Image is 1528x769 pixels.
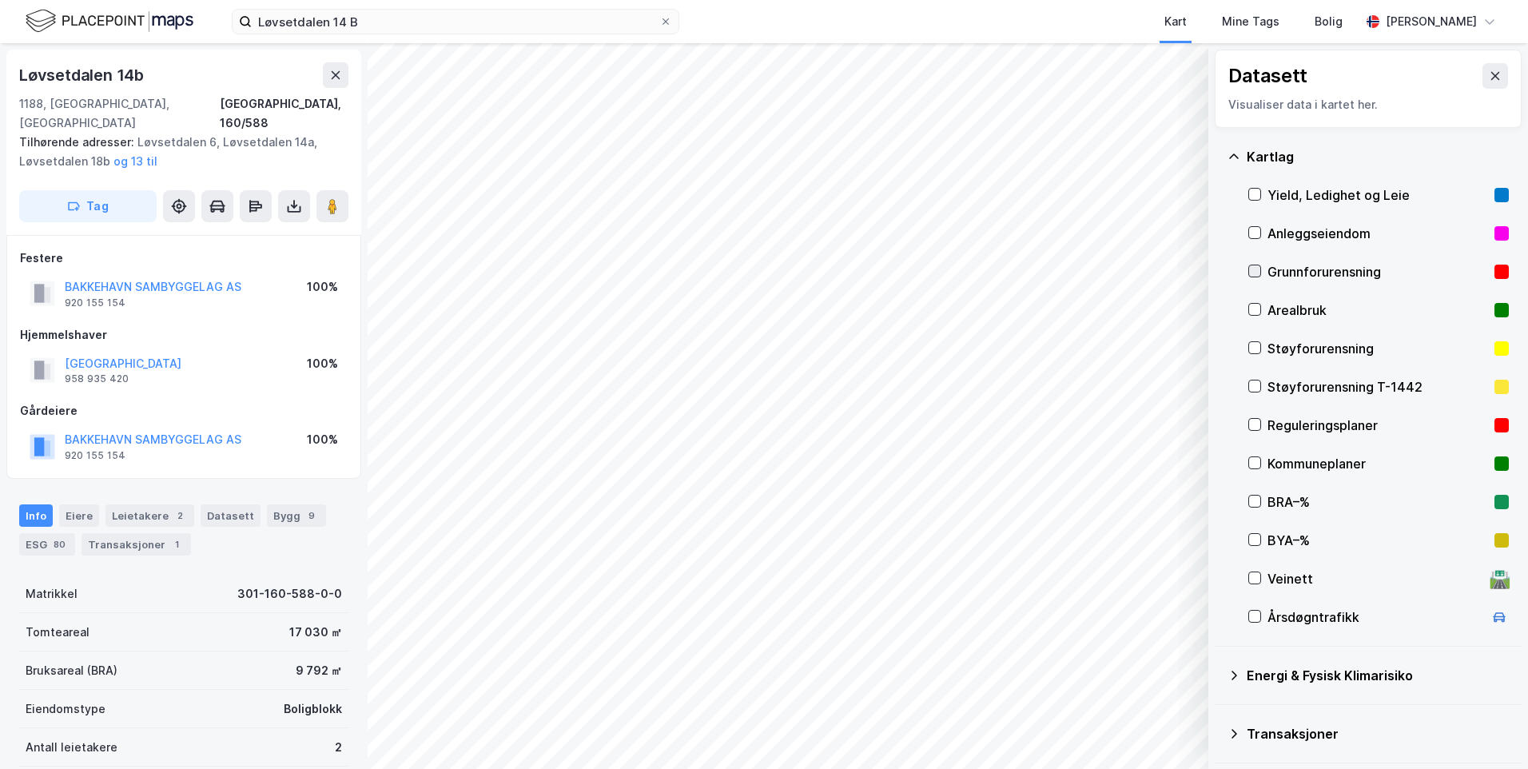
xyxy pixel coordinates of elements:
[1267,569,1483,588] div: Veinett
[65,373,129,385] div: 958 935 420
[307,277,338,297] div: 100%
[1267,262,1488,281] div: Grunnforurensning
[19,94,220,133] div: 1188, [GEOGRAPHIC_DATA], [GEOGRAPHIC_DATA]
[19,504,53,527] div: Info
[1267,416,1488,435] div: Reguleringsplaner
[1267,185,1488,205] div: Yield, Ledighet og Leie
[169,536,185,552] div: 1
[1228,63,1307,89] div: Datasett
[307,430,338,449] div: 100%
[1267,301,1488,320] div: Arealbruk
[1267,377,1488,396] div: Støyforurensning T-1442
[1386,12,1477,31] div: [PERSON_NAME]
[1489,568,1510,589] div: 🛣️
[1164,12,1187,31] div: Kart
[59,504,99,527] div: Eiere
[220,94,348,133] div: [GEOGRAPHIC_DATA], 160/588
[1267,608,1483,627] div: Årsdøgntrafikk
[26,738,117,757] div: Antall leietakere
[252,10,659,34] input: Søk på adresse, matrikkel, gårdeiere, leietakere eller personer
[1228,95,1508,114] div: Visualiser data i kartet her.
[237,584,342,604] div: 301-160-588-0-0
[307,354,338,373] div: 100%
[20,249,348,268] div: Festere
[105,504,194,527] div: Leietakere
[26,623,90,642] div: Tomteareal
[26,7,193,35] img: logo.f888ab2527a4732fd821a326f86c7f29.svg
[19,135,137,149] span: Tilhørende adresser:
[284,699,342,719] div: Boligblokk
[1247,724,1509,743] div: Transaksjoner
[172,508,188,524] div: 2
[26,584,78,604] div: Matrikkel
[65,449,125,462] div: 920 155 154
[1448,692,1528,769] iframe: Chat Widget
[1267,224,1488,243] div: Anleggseiendom
[1247,147,1509,166] div: Kartlag
[19,133,336,171] div: Løvsetdalen 6, Løvsetdalen 14a, Løvsetdalen 18b
[20,325,348,345] div: Hjemmelshaver
[1247,666,1509,685] div: Energi & Fysisk Klimarisiko
[26,699,105,719] div: Eiendomstype
[1222,12,1279,31] div: Mine Tags
[19,533,75,556] div: ESG
[1315,12,1343,31] div: Bolig
[201,504,261,527] div: Datasett
[296,661,342,680] div: 9 792 ㎡
[19,62,147,88] div: Løvsetdalen 14b
[26,661,117,680] div: Bruksareal (BRA)
[65,297,125,309] div: 920 155 154
[1267,339,1488,358] div: Støyforurensning
[1267,454,1488,473] div: Kommuneplaner
[289,623,342,642] div: 17 030 ㎡
[19,190,157,222] button: Tag
[267,504,326,527] div: Bygg
[335,738,342,757] div: 2
[1267,531,1488,550] div: BYA–%
[20,401,348,420] div: Gårdeiere
[1267,492,1488,512] div: BRA–%
[304,508,320,524] div: 9
[50,536,69,552] div: 80
[82,533,191,556] div: Transaksjoner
